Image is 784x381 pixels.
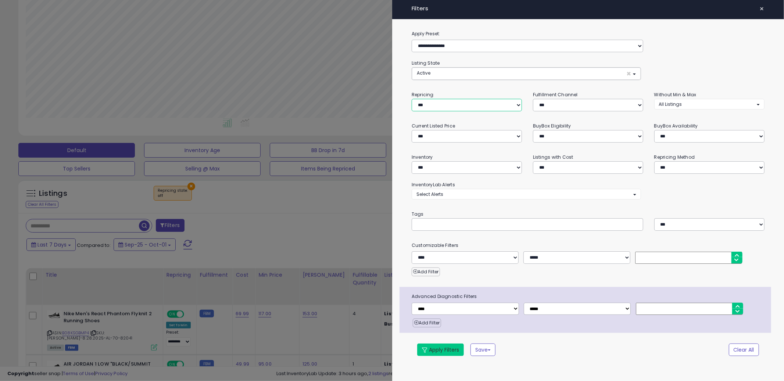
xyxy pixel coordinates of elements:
[412,123,455,129] small: Current Listed Price
[406,30,770,38] label: Apply Preset:
[413,319,441,327] button: Add Filter
[412,154,433,160] small: Inventory
[412,68,641,80] button: Active ×
[412,6,765,12] h4: Filters
[412,267,440,276] button: Add Filter
[412,60,440,66] small: Listing State
[417,70,430,76] span: Active
[417,344,464,356] button: Apply Filters
[757,4,767,14] button: ×
[760,4,765,14] span: ×
[654,123,698,129] small: BuyBox Availability
[533,91,578,98] small: Fulfillment Channel
[654,91,697,98] small: Without Min & Max
[729,344,759,356] button: Clear All
[659,101,682,107] span: All Listings
[406,210,770,218] small: Tags
[533,123,571,129] small: BuyBox Eligibility
[412,181,455,188] small: InventoryLab Alerts
[412,91,434,98] small: Repricing
[406,241,770,249] small: Customizable Filters
[412,189,641,200] button: Select Alerts
[654,154,695,160] small: Repricing Method
[654,99,765,109] button: All Listings
[533,154,573,160] small: Listings with Cost
[416,191,443,197] span: Select Alerts
[470,344,495,356] button: Save
[406,292,771,301] span: Advanced Diagnostic Filters
[627,70,631,78] span: ×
